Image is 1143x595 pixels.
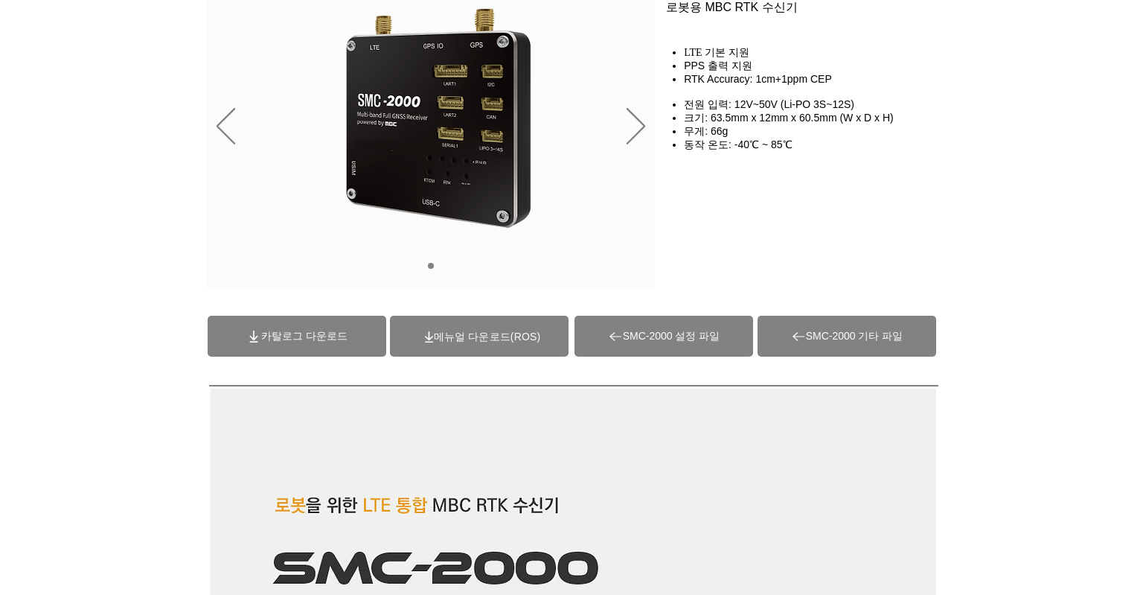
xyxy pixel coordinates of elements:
button: 이전 [217,108,235,147]
span: 동작 온도: -40℃ ~ 85℃ [684,139,792,150]
span: SMC-2000 기타 파일 [806,330,903,343]
span: 전원 입력: 12V~50V (Li-PO 3S~12S) [684,98,854,110]
span: 무게: 66g [684,125,728,137]
span: SMC-2000 설정 파일 [623,330,720,343]
a: 카탈로그 다운로드 [208,316,386,357]
a: (ROS)메뉴얼 다운로드 [434,331,540,343]
button: 다음 [627,108,645,147]
a: 01 [428,263,434,269]
a: SMC-2000 설정 파일 [574,316,753,357]
iframe: Wix Chat [972,531,1143,595]
span: 크기: 63.5mm x 12mm x 60.5mm (W x D x H) [684,112,894,124]
a: SMC-2000 기타 파일 [758,316,936,357]
nav: 슬라이드 [422,263,439,269]
img: 대지 2.png [342,7,536,231]
span: RTK Accuracy: 1cm+1ppm CEP [684,73,832,85]
span: 카탈로그 다운로드 [261,330,348,343]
